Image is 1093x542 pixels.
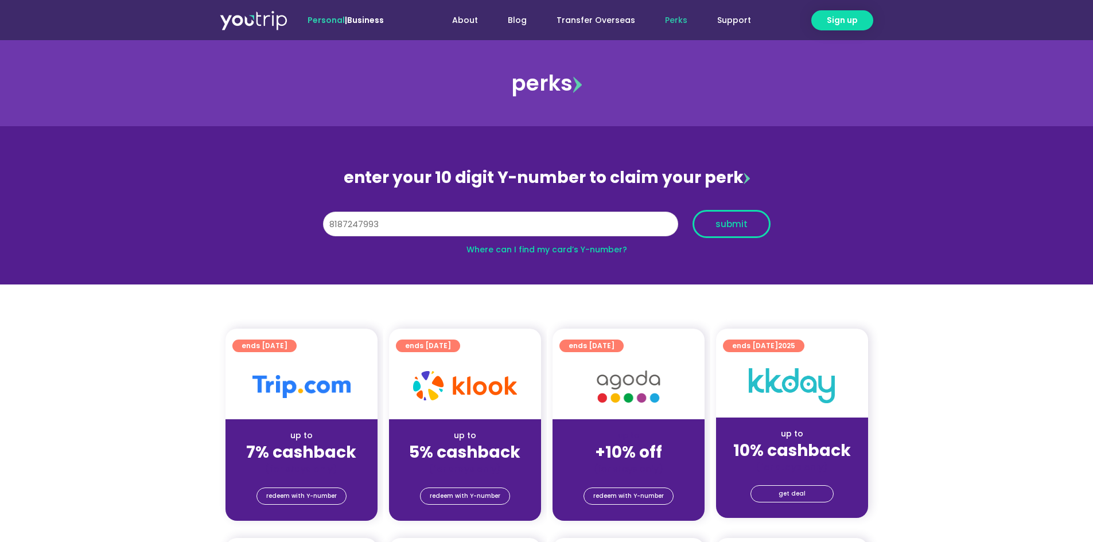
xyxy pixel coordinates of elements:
input: 10 digit Y-number (e.g. 8123456789) [323,212,678,237]
div: up to [398,430,532,442]
strong: 5% cashback [409,441,520,463]
span: up to [618,430,639,441]
a: Support [702,10,766,31]
a: Perks [650,10,702,31]
a: Sign up [811,10,873,30]
a: ends [DATE] [396,340,460,352]
span: redeem with Y-number [593,488,664,504]
a: ends [DATE] [232,340,297,352]
div: up to [725,428,859,440]
span: | [308,14,384,26]
a: Where can I find my card’s Y-number? [466,244,627,255]
div: (for stays only) [235,463,368,475]
button: submit [693,210,771,238]
div: up to [235,430,368,442]
span: ends [DATE] [405,340,451,352]
a: Transfer Overseas [542,10,650,31]
span: get deal [779,486,806,502]
div: enter your 10 digit Y-number to claim your perk [317,163,776,193]
span: Sign up [827,14,858,26]
strong: 10% cashback [733,439,851,462]
div: (for stays only) [725,461,859,473]
span: ends [DATE] [569,340,614,352]
span: Personal [308,14,345,26]
a: get deal [750,485,834,502]
span: ends [DATE] [732,340,795,352]
strong: +10% off [595,441,662,463]
span: submit [715,220,748,228]
span: 2025 [778,341,795,350]
a: redeem with Y-number [584,488,674,505]
a: Blog [493,10,542,31]
span: redeem with Y-number [266,488,337,504]
div: (for stays only) [562,463,695,475]
a: About [437,10,493,31]
a: ends [DATE] [559,340,624,352]
form: Y Number [323,210,771,247]
span: ends [DATE] [242,340,287,352]
span: redeem with Y-number [430,488,500,504]
a: redeem with Y-number [420,488,510,505]
a: Business [347,14,384,26]
nav: Menu [415,10,766,31]
a: ends [DATE]2025 [723,340,804,352]
div: (for stays only) [398,463,532,475]
strong: 7% cashback [246,441,356,463]
a: redeem with Y-number [256,488,347,505]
